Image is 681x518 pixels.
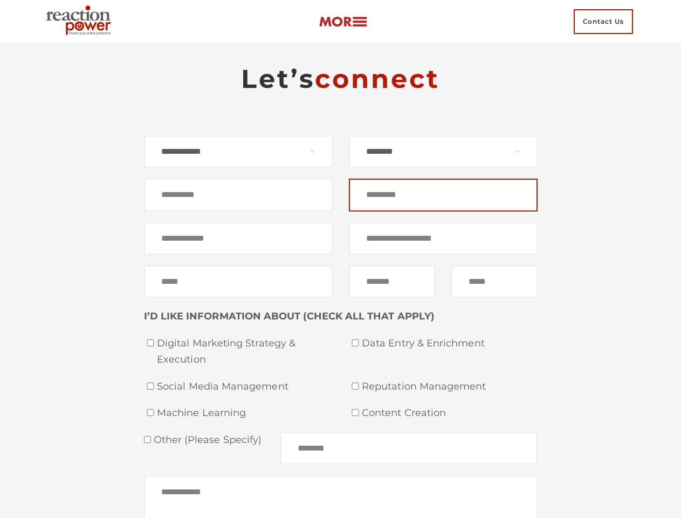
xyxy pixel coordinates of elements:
span: Reputation Management [362,379,538,395]
span: connect [315,63,440,94]
span: Content Creation [362,405,538,421]
span: Machine Learning [157,405,333,421]
strong: I’D LIKE INFORMATION ABOUT (CHECK ALL THAT APPLY) [144,310,435,322]
img: Executive Branding | Personal Branding Agency [42,2,120,41]
span: Contact Us [574,9,633,34]
span: Data Entry & Enrichment [362,336,538,352]
span: Digital Marketing Strategy & Execution [157,336,333,367]
span: Social Media Management [157,379,333,395]
h2: Let’s [144,63,538,95]
span: Other (please specify) [151,434,262,446]
img: more-btn.png [319,16,367,28]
